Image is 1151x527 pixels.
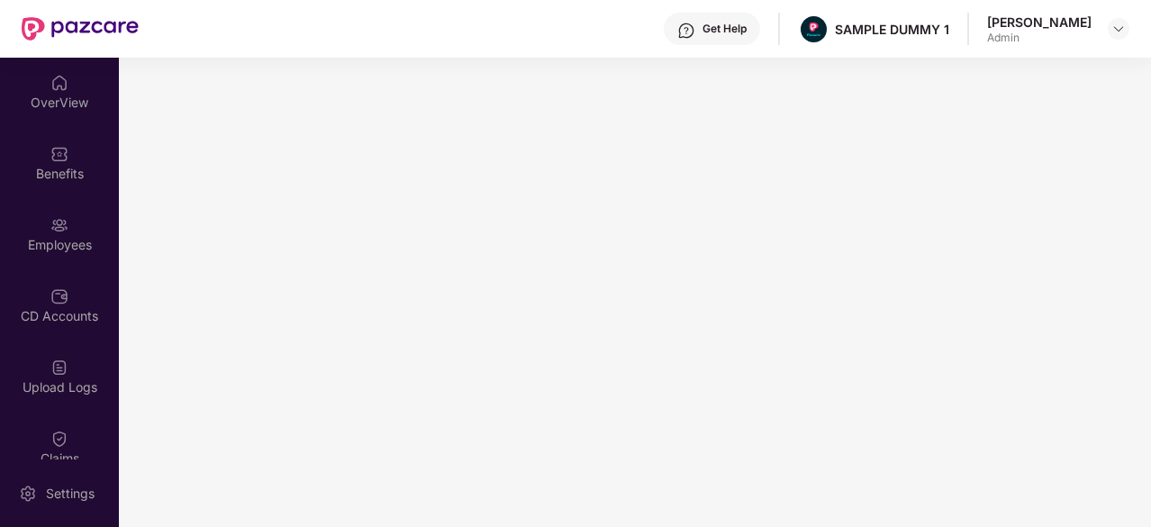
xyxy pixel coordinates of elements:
[987,31,1092,45] div: Admin
[1111,22,1126,36] img: svg+xml;base64,PHN2ZyBpZD0iRHJvcGRvd24tMzJ4MzIiIHhtbG5zPSJodHRwOi8vd3d3LnczLm9yZy8yMDAwL3N2ZyIgd2...
[50,145,68,163] img: svg+xml;base64,PHN2ZyBpZD0iQmVuZWZpdHMiIHhtbG5zPSJodHRwOi8vd3d3LnczLm9yZy8yMDAwL3N2ZyIgd2lkdGg9Ij...
[50,430,68,448] img: svg+xml;base64,PHN2ZyBpZD0iQ2xhaW0iIHhtbG5zPSJodHRwOi8vd3d3LnczLm9yZy8yMDAwL3N2ZyIgd2lkdGg9IjIwIi...
[987,14,1092,31] div: [PERSON_NAME]
[22,17,139,41] img: New Pazcare Logo
[835,21,949,38] div: SAMPLE DUMMY 1
[50,359,68,377] img: svg+xml;base64,PHN2ZyBpZD0iVXBsb2FkX0xvZ3MiIGRhdGEtbmFtZT0iVXBsb2FkIExvZ3MiIHhtbG5zPSJodHRwOi8vd3...
[702,22,747,36] div: Get Help
[41,485,100,503] div: Settings
[677,22,695,40] img: svg+xml;base64,PHN2ZyBpZD0iSGVscC0zMngzMiIgeG1sbnM9Imh0dHA6Ly93d3cudzMub3JnLzIwMDAvc3ZnIiB3aWR0aD...
[50,287,68,305] img: svg+xml;base64,PHN2ZyBpZD0iQ0RfQWNjb3VudHMiIGRhdGEtbmFtZT0iQ0QgQWNjb3VudHMiIHhtbG5zPSJodHRwOi8vd3...
[801,16,827,42] img: Pazcare_Alternative_logo-01-01.png
[50,74,68,92] img: svg+xml;base64,PHN2ZyBpZD0iSG9tZSIgeG1sbnM9Imh0dHA6Ly93d3cudzMub3JnLzIwMDAvc3ZnIiB3aWR0aD0iMjAiIG...
[19,485,37,503] img: svg+xml;base64,PHN2ZyBpZD0iU2V0dGluZy0yMHgyMCIgeG1sbnM9Imh0dHA6Ly93d3cudzMub3JnLzIwMDAvc3ZnIiB3aW...
[50,216,68,234] img: svg+xml;base64,PHN2ZyBpZD0iRW1wbG95ZWVzIiB4bWxucz0iaHR0cDovL3d3dy53My5vcmcvMjAwMC9zdmciIHdpZHRoPS...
